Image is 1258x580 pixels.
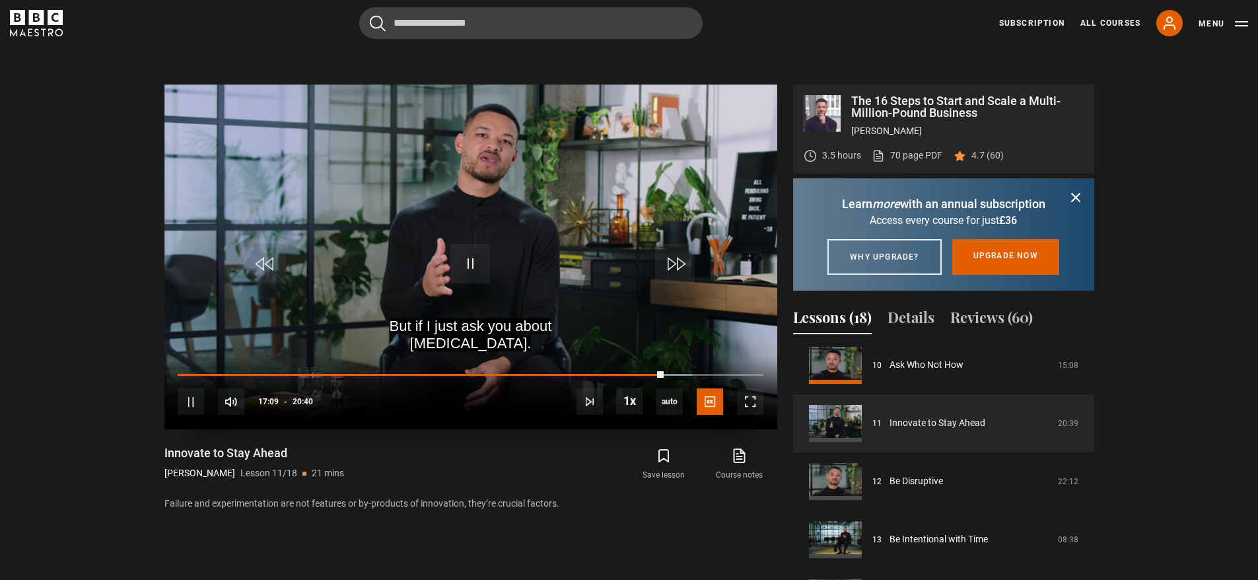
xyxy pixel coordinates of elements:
span: £36 [999,214,1017,227]
a: All Courses [1080,17,1140,29]
h1: Innovate to Stay Ahead [164,445,344,461]
button: Captions [697,388,723,415]
input: Search [359,7,703,39]
a: Be Disruptive [890,474,943,488]
a: Ask Who Not How [890,358,963,372]
button: Reviews (60) [950,307,1033,334]
p: 3.5 hours [822,149,861,163]
p: Lesson 11/18 [240,466,297,480]
div: Current quality: 1080p [656,388,683,415]
p: The 16 Steps to Start and Scale a Multi-Million-Pound Business [851,95,1084,119]
a: Why upgrade? [827,239,941,275]
button: Fullscreen [737,388,763,415]
span: - [284,397,287,406]
svg: BBC Maestro [10,10,63,36]
span: 20:40 [293,390,313,414]
button: Next Lesson [577,388,603,415]
button: Save lesson [626,445,701,484]
a: Be Intentional with Time [890,532,988,546]
button: Lessons (18) [793,307,872,334]
a: Subscription [999,17,1065,29]
button: Toggle navigation [1199,17,1248,30]
a: Upgrade now [952,239,1059,275]
button: Playback Rate [616,388,643,414]
p: Failure and experimentation are not features or by-products of innovation, they’re crucial factors. [164,497,777,511]
span: 17:09 [258,390,279,414]
a: 70 page PDF [872,149,942,163]
button: Mute [218,388,244,415]
video-js: Video Player [164,85,777,429]
button: Pause [178,388,204,415]
button: Details [888,307,934,334]
p: 4.7 (60) [971,149,1004,163]
p: [PERSON_NAME] [164,466,235,480]
a: Course notes [701,445,777,484]
p: Access every course for just [809,213,1078,229]
a: Innovate to Stay Ahead [890,416,985,430]
div: Progress Bar [178,374,763,377]
p: Learn with an annual subscription [809,195,1078,213]
i: more [872,197,900,211]
span: auto [656,388,683,415]
button: Submit the search query [370,15,386,32]
p: 21 mins [312,466,344,480]
p: [PERSON_NAME] [851,124,1084,138]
